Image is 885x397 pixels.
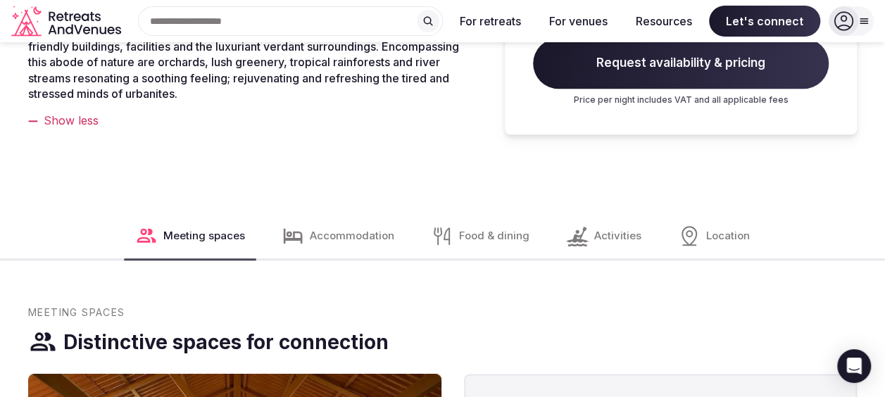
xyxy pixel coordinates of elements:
[709,6,820,37] span: Let's connect
[11,6,124,37] a: Visit the homepage
[594,228,641,243] span: Activities
[310,228,394,243] span: Accommodation
[63,329,389,356] h3: Distinctive spaces for connection
[624,6,703,37] button: Resources
[28,305,125,320] span: Meeting Spaces
[459,228,529,243] span: Food & dining
[11,6,124,37] svg: Retreats and Venues company logo
[533,94,829,106] p: Price per night includes VAT and all applicable fees
[533,38,829,89] span: Request availability & pricing
[538,6,619,37] button: For venues
[28,113,477,128] div: Show less
[448,6,532,37] button: For retreats
[706,228,750,243] span: Location
[837,349,871,383] div: Open Intercom Messenger
[163,228,245,243] span: Meeting spaces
